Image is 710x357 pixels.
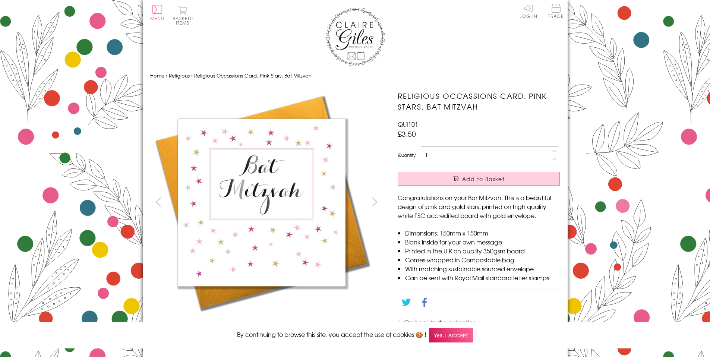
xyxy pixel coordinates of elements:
span: Trade [548,4,564,18]
a: Religious [169,72,190,79]
span: Yes, I accept [429,328,473,342]
p: Congratulations on your Bar Mitzvah. This is a beautiful design of pink and gold stars, printed o... [398,193,560,220]
button: Basket0 items [173,6,193,25]
span: 0 items [176,15,193,26]
span: Menu [150,15,165,22]
span: Religious Occassions Card, Pink Stars, Bat Mitzvah [194,72,312,79]
li: Blank inside for your own message [405,237,560,246]
a: Trade [548,4,564,20]
span: Add to Basket [462,175,505,183]
span: QUI101 [398,120,418,129]
h1: Religious Occassions Card, Pink Stars, Bat Mitzvah [398,91,560,112]
a: Go back to the collection [404,318,476,327]
button: Add to Basket [398,172,560,186]
li: Dimensions: 150mm x 150mm [405,228,560,237]
button: next [366,193,383,210]
li: Comes wrapped in Compostable bag [405,255,560,264]
span: › [191,72,193,79]
label: Quantity [398,152,416,158]
span: › [166,72,167,79]
button: prev [150,193,167,210]
img: Claire Giles Greetings Cards [325,7,385,66]
img: Religious Occassions Card, Pink Stars, Bat Mitzvah [150,91,374,314]
button: Menu [150,5,165,20]
li: Can be sent with Royal Mail standard letter stamps [405,273,560,282]
a: Log In [520,4,537,18]
li: Printed in the U.K on quality 350gsm board [405,246,560,255]
li: With matching sustainable sourced envelope [405,264,560,273]
a: Home [150,72,164,79]
span: £3.50 [398,129,416,139]
nav: breadcrumbs [150,68,560,83]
